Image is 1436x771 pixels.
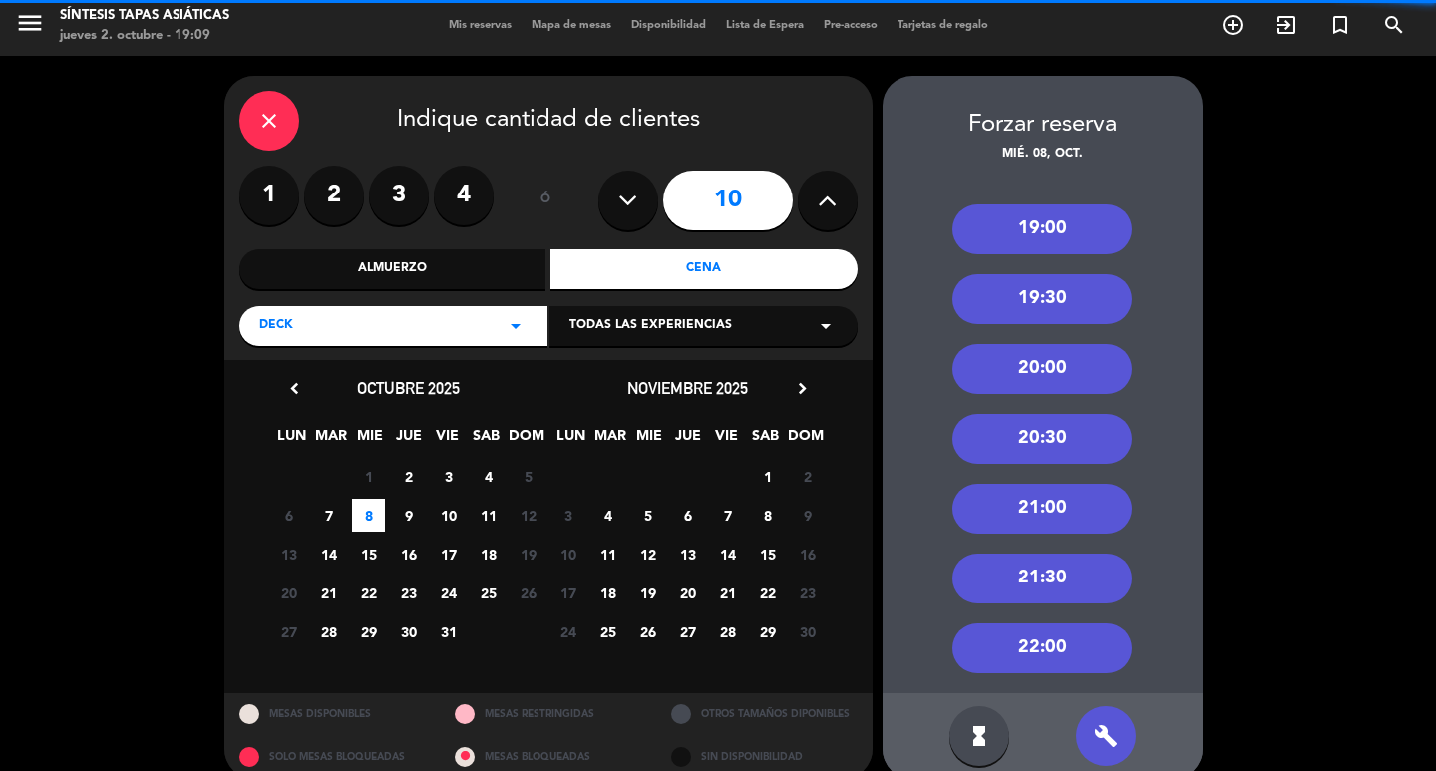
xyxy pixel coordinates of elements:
span: 5 [512,460,544,493]
span: 5 [631,499,664,532]
span: 6 [272,499,305,532]
span: 1 [751,460,784,493]
span: 27 [671,615,704,648]
span: 19 [631,577,664,609]
i: search [1382,13,1406,37]
span: 15 [751,538,784,571]
span: MAR [314,424,347,457]
span: 27 [272,615,305,648]
span: 9 [791,499,824,532]
span: 3 [432,460,465,493]
span: VIE [710,424,743,457]
span: 4 [591,499,624,532]
i: close [257,109,281,133]
div: OTROS TAMAÑOS DIPONIBLES [656,693,873,736]
span: 21 [312,577,345,609]
span: DOM [509,424,541,457]
div: Almuerzo [239,249,546,289]
span: 20 [671,577,704,609]
span: 23 [392,577,425,609]
i: menu [15,8,45,38]
div: 21:00 [952,484,1132,534]
span: 23 [791,577,824,609]
span: 18 [591,577,624,609]
label: 4 [434,166,494,225]
span: 2 [392,460,425,493]
div: Cena [550,249,858,289]
div: 20:00 [952,344,1132,394]
div: Síntesis Tapas Asiáticas [60,6,229,26]
label: 2 [304,166,364,225]
span: 14 [711,538,744,571]
span: 1 [352,460,385,493]
div: mié. 08, oct. [883,145,1203,165]
span: Pre-acceso [814,20,888,31]
span: 3 [551,499,584,532]
span: 19 [512,538,544,571]
span: 13 [671,538,704,571]
span: 25 [472,577,505,609]
i: add_circle_outline [1221,13,1245,37]
i: turned_in_not [1328,13,1352,37]
span: VIE [431,424,464,457]
span: 16 [791,538,824,571]
span: 28 [711,615,744,648]
span: Mis reservas [439,20,522,31]
span: 17 [551,577,584,609]
i: chevron_left [284,378,305,399]
i: arrow_drop_down [504,314,528,338]
span: octubre 2025 [357,378,460,398]
span: 20 [272,577,305,609]
div: Indique cantidad de clientes [239,91,858,151]
span: 30 [392,615,425,648]
span: 22 [751,577,784,609]
i: chevron_right [792,378,813,399]
span: 24 [432,577,465,609]
i: hourglass_full [967,724,991,748]
span: 21 [711,577,744,609]
span: Tarjetas de regalo [888,20,998,31]
div: 20:30 [952,414,1132,464]
span: SAB [470,424,503,457]
span: Disponibilidad [621,20,716,31]
span: 26 [631,615,664,648]
div: MESAS DISPONIBLES [224,693,441,736]
span: 6 [671,499,704,532]
span: 10 [551,538,584,571]
span: MIE [632,424,665,457]
span: 9 [392,499,425,532]
span: DOM [788,424,821,457]
span: 29 [352,615,385,648]
span: noviembre 2025 [627,378,748,398]
span: 8 [352,499,385,532]
div: 21:30 [952,554,1132,603]
span: 31 [432,615,465,648]
span: 18 [472,538,505,571]
span: Lista de Espera [716,20,814,31]
span: 11 [472,499,505,532]
i: exit_to_app [1274,13,1298,37]
span: 8 [751,499,784,532]
div: 19:30 [952,274,1132,324]
span: 7 [711,499,744,532]
span: 2 [791,460,824,493]
button: menu [15,8,45,45]
span: MIE [353,424,386,457]
div: jueves 2. octubre - 19:09 [60,26,229,46]
span: JUE [392,424,425,457]
span: 30 [791,615,824,648]
span: 25 [591,615,624,648]
span: MAR [593,424,626,457]
span: 29 [751,615,784,648]
span: 11 [591,538,624,571]
span: SAB [749,424,782,457]
span: 13 [272,538,305,571]
span: 17 [432,538,465,571]
i: arrow_drop_down [814,314,838,338]
div: MESAS RESTRINGIDAS [440,693,656,736]
span: 28 [312,615,345,648]
label: 1 [239,166,299,225]
i: build [1094,724,1118,748]
div: 22:00 [952,623,1132,673]
div: 19:00 [952,204,1132,254]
